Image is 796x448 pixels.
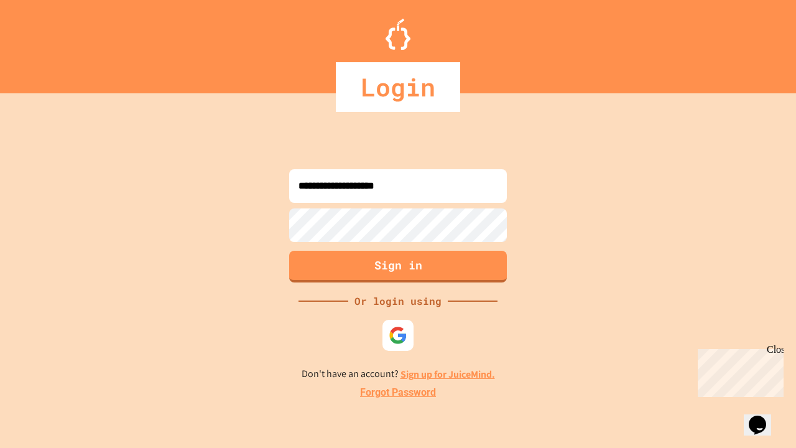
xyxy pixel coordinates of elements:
img: google-icon.svg [389,326,407,345]
button: Sign in [289,251,507,282]
a: Sign up for JuiceMind. [400,368,495,381]
img: Logo.svg [386,19,410,50]
a: Forgot Password [360,385,436,400]
p: Don't have an account? [302,366,495,382]
iframe: chat widget [744,398,784,436]
div: Or login using [348,294,448,309]
iframe: chat widget [693,344,784,397]
div: Login [336,62,460,112]
div: Chat with us now!Close [5,5,86,79]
